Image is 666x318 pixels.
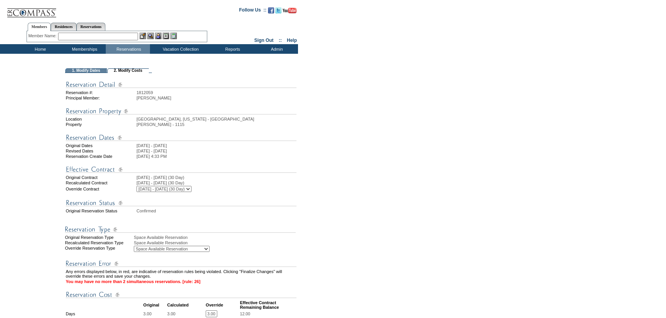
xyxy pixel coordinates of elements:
td: 1812059 [137,90,296,95]
td: Override Contract [66,186,136,192]
td: [DATE] 4:33 PM [137,154,296,159]
div: Member Name: [28,33,58,39]
td: [DATE] - [DATE] (30 Day) [137,175,296,180]
img: Reservation Property [66,106,296,116]
td: Admin [254,44,298,54]
img: Reservation Detail [66,80,296,89]
a: Become our fan on Facebook [268,10,274,14]
img: Impersonate [155,33,162,39]
td: 3.00 [167,310,205,317]
td: Vacation Collection [150,44,210,54]
td: Any errors displayed below, in red, are indicative of reservation rules being violated. Clicking ... [66,269,296,278]
td: Original Reservation Status [66,209,136,213]
td: Days [66,310,143,317]
img: Reservations [163,33,169,39]
td: [DATE] - [DATE] (30 Day) [137,181,296,185]
td: [PERSON_NAME] - 1115 [137,122,296,127]
img: Reservation Cost [66,290,296,300]
div: Original Reservation Type [65,235,133,240]
div: Recalculated Reservation Type [65,240,133,245]
td: Original Dates [66,143,136,148]
div: Override Reservation Type [65,246,133,252]
td: [DATE] - [DATE] [137,149,296,153]
a: Subscribe to our YouTube Channel [283,10,296,14]
img: Reservation Status [66,198,296,208]
td: Confirmed [137,209,296,213]
td: Original [143,300,166,310]
img: b_edit.gif [140,33,146,39]
td: Recalculated Contract [66,181,136,185]
div: Space Available Reservation [134,235,297,240]
td: Reports [210,44,254,54]
img: Compass Home [7,2,57,18]
a: Reservations [77,23,105,31]
td: 3.00 [143,310,166,317]
a: Members [28,23,51,31]
td: Follow Us :: [239,7,266,16]
span: 12.00 [240,311,250,316]
td: Property [66,122,136,127]
img: Reservation Errors [66,259,296,268]
img: b_calculator.gif [170,33,177,39]
a: Sign Out [254,38,273,43]
a: Follow us on Twitter [275,10,281,14]
div: Space Available Reservation [134,240,297,245]
td: Reservations [106,44,150,54]
td: [DATE] - [DATE] [137,143,296,148]
span: :: [279,38,282,43]
td: [PERSON_NAME] [137,96,296,100]
td: 2. Modify Costs [107,68,149,73]
td: Effective Contract Remaining Balance [240,300,296,310]
td: Reservation #: [66,90,136,95]
td: Reservation Create Date [66,154,136,159]
img: Reservation Type [65,225,296,234]
td: Home [17,44,62,54]
img: Subscribe to our YouTube Channel [283,8,296,13]
td: Original Contract [66,175,136,180]
td: Location [66,117,136,121]
img: Follow us on Twitter [275,7,281,13]
img: View [147,33,154,39]
img: Become our fan on Facebook [268,7,274,13]
a: Residences [51,23,77,31]
a: Help [287,38,297,43]
td: Calculated [167,300,205,310]
img: Effective Contract [66,165,296,174]
td: [GEOGRAPHIC_DATA], [US_STATE] - [GEOGRAPHIC_DATA] [137,117,296,121]
td: Revised Dates [66,149,136,153]
td: Memberships [62,44,106,54]
img: Reservation Dates [66,133,296,142]
td: 1. Modify Dates [65,68,107,73]
td: Override [206,300,239,310]
td: You may have no more than 2 simultaneous reservations. [rule: 26] [66,279,296,284]
td: Principal Member: [66,96,136,100]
